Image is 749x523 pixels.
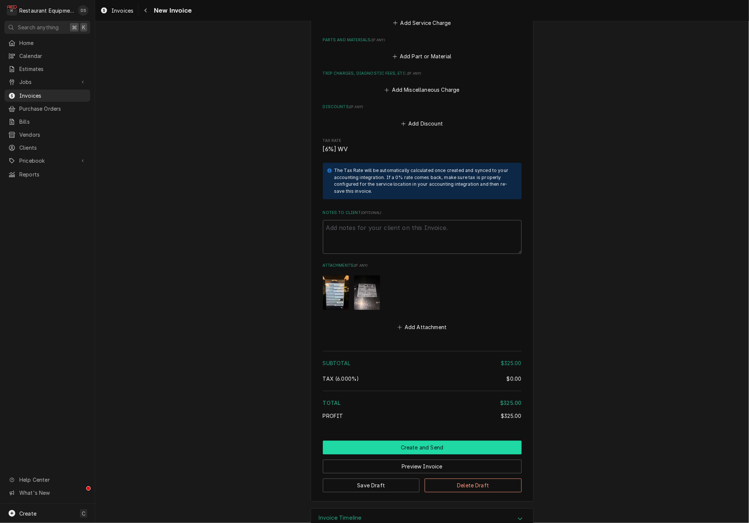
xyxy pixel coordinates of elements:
[19,144,87,152] span: Clients
[323,37,522,43] label: Parts and Materials
[7,5,17,16] div: Restaurant Equipment Diagnostics's Avatar
[19,39,87,47] span: Home
[323,459,522,473] button: Preview Invoice
[19,118,87,126] span: Bills
[140,4,152,16] button: Navigate back
[400,118,444,129] button: Add Discount
[318,514,362,522] h3: Invoice Timeline
[323,360,351,366] span: Subtotal
[323,37,522,62] div: Parts and Materials
[4,129,90,141] a: Vendors
[4,76,90,88] a: Go to Jobs
[500,399,521,407] div: $325.00
[19,157,75,165] span: Pricebook
[323,399,522,407] div: Total
[323,263,522,269] label: Attachments
[354,275,380,310] img: Ydj5RmcLQ9CZ8Db7XG6X
[19,65,87,73] span: Estimates
[407,71,421,75] span: ( if any )
[4,21,90,34] button: Search anything⌘K
[4,474,90,486] a: Go to Help Center
[323,454,522,473] div: Button Group Row
[4,63,90,75] a: Estimates
[19,510,36,517] span: Create
[19,170,87,178] span: Reports
[323,275,349,310] img: 4GvJ109S46dQZHbuItbU
[353,263,367,267] span: ( if any )
[72,23,77,31] span: ⌘
[334,167,514,195] div: The Tax Rate will be automatically calculated once created and synced to your accounting integrat...
[323,104,522,129] div: Discounts
[507,375,522,383] div: $0.00
[323,104,522,110] label: Discounts
[323,146,348,153] span: [6%] WV
[323,441,522,492] div: Button Group
[323,413,343,419] span: Profit
[19,131,87,139] span: Vendors
[323,71,522,95] div: Trip Charges, Diagnostic Fees, etc.
[82,510,85,517] span: C
[19,105,87,113] span: Purchase Orders
[4,103,90,115] a: Purchase Orders
[19,92,87,100] span: Invoices
[152,6,192,16] span: New Invoice
[323,263,522,332] div: Attachments
[391,51,453,62] button: Add Part or Material
[323,441,522,454] button: Create and Send
[323,441,522,454] div: Button Group Row
[4,90,90,102] a: Invoices
[323,375,522,383] div: Tax
[323,473,522,492] div: Button Group Row
[396,322,448,332] button: Add Attachment
[323,138,522,144] span: Tax Rate
[323,412,522,420] div: Profit
[19,52,87,60] span: Calendar
[4,168,90,181] a: Reports
[323,376,359,382] span: [6%] West Virginia State
[323,348,522,425] div: Amount Summary
[19,476,86,484] span: Help Center
[392,17,452,28] button: Add Service Charge
[501,413,521,419] span: $325.00
[97,4,136,17] a: Invoices
[371,38,385,42] span: ( if any )
[501,359,521,367] div: $325.00
[323,145,522,154] span: Tax Rate
[4,116,90,128] a: Bills
[78,5,88,16] div: Derek Stewart's Avatar
[78,5,88,16] div: DS
[4,37,90,49] a: Home
[4,142,90,154] a: Clients
[323,210,522,216] label: Notes to Client
[383,85,461,95] button: Add Miscellaneous Charge
[18,23,59,31] span: Search anything
[323,138,522,154] div: Tax Rate
[7,5,17,16] div: R
[323,71,522,77] label: Trip Charges, Diagnostic Fees, etc.
[323,210,522,254] div: Notes to Client
[4,155,90,167] a: Go to Pricebook
[19,78,75,86] span: Jobs
[425,478,522,492] button: Delete Draft
[361,211,382,215] span: ( optional )
[323,478,420,492] button: Save Draft
[349,105,363,109] span: ( if any )
[111,7,133,14] span: Invoices
[4,50,90,62] a: Calendar
[323,359,522,367] div: Subtotal
[4,487,90,499] a: Go to What's New
[323,400,341,406] span: Total
[19,7,74,14] div: Restaurant Equipment Diagnostics
[82,23,85,31] span: K
[19,489,86,497] span: What's New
